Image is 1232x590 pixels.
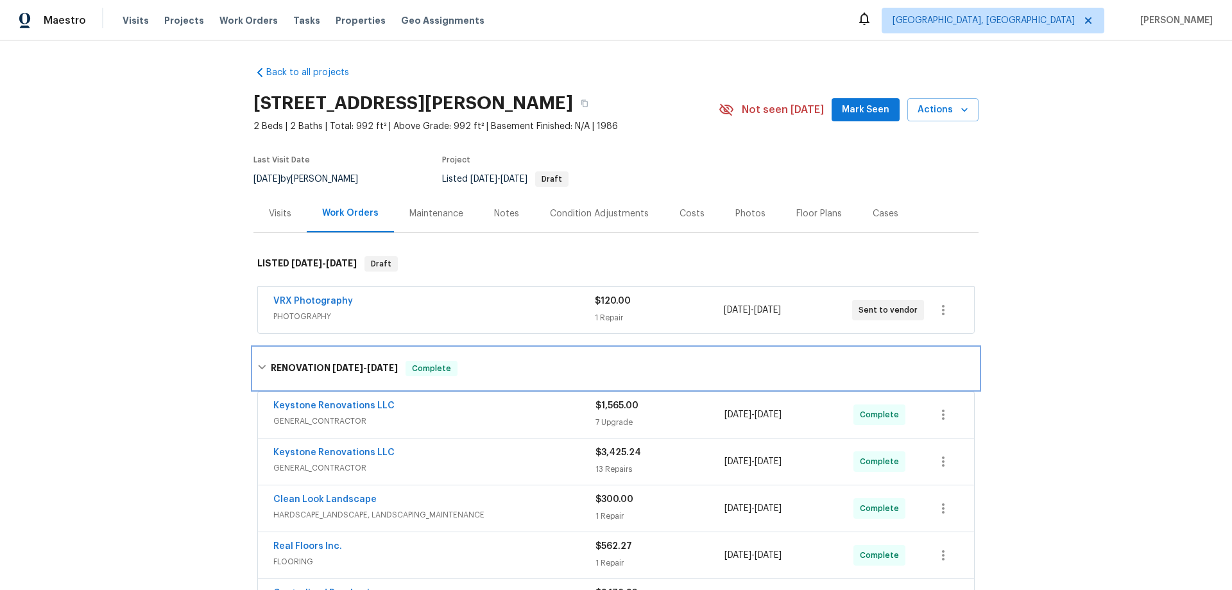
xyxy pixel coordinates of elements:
[755,504,782,513] span: [DATE]
[724,455,782,468] span: -
[742,103,824,116] span: Not seen [DATE]
[273,542,342,551] a: Real Floors Inc.
[273,462,595,474] span: GENERAL_CONTRACTOR
[271,361,398,376] h6: RENOVATION
[293,16,320,25] span: Tasks
[366,257,397,270] span: Draft
[273,555,595,568] span: FLOORING
[573,92,596,115] button: Copy Address
[595,557,724,569] div: 1 Repair
[442,156,470,164] span: Project
[253,156,310,164] span: Last Visit Date
[724,551,751,560] span: [DATE]
[123,14,149,27] span: Visits
[336,14,386,27] span: Properties
[273,310,595,323] span: PHOTOGRAPHY
[253,243,979,284] div: LISTED [DATE]-[DATE]Draft
[842,102,889,118] span: Mark Seen
[253,97,573,110] h2: [STREET_ADDRESS][PERSON_NAME]
[332,363,398,372] span: -
[326,259,357,268] span: [DATE]
[735,207,766,220] div: Photos
[291,259,322,268] span: [DATE]
[724,504,751,513] span: [DATE]
[595,448,641,457] span: $3,425.24
[860,455,904,468] span: Complete
[918,102,968,118] span: Actions
[269,207,291,220] div: Visits
[680,207,705,220] div: Costs
[796,207,842,220] div: Floor Plans
[322,207,379,220] div: Work Orders
[273,415,595,428] span: GENERAL_CONTRACTOR
[595,463,724,476] div: 13 Repairs
[257,256,357,272] h6: LISTED
[893,14,1075,27] span: [GEOGRAPHIC_DATA], [GEOGRAPHIC_DATA]
[595,401,638,410] span: $1,565.00
[724,502,782,515] span: -
[164,14,204,27] span: Projects
[442,175,569,184] span: Listed
[595,297,631,306] span: $120.00
[253,348,979,389] div: RENOVATION [DATE]-[DATE]Complete
[860,549,904,562] span: Complete
[724,306,751,315] span: [DATE]
[536,175,567,183] span: Draft
[253,171,373,187] div: by [PERSON_NAME]
[401,14,484,27] span: Geo Assignments
[832,98,900,122] button: Mark Seen
[724,457,751,466] span: [DATE]
[332,363,363,372] span: [DATE]
[253,175,280,184] span: [DATE]
[407,362,456,375] span: Complete
[291,259,357,268] span: -
[755,410,782,419] span: [DATE]
[253,66,377,79] a: Back to all projects
[273,448,395,457] a: Keystone Renovations LLC
[470,175,527,184] span: -
[273,495,377,504] a: Clean Look Landscape
[44,14,86,27] span: Maestro
[755,457,782,466] span: [DATE]
[219,14,278,27] span: Work Orders
[273,508,595,521] span: HARDSCAPE_LANDSCAPE, LANDSCAPING_MAINTENANCE
[860,408,904,421] span: Complete
[724,549,782,562] span: -
[595,542,632,551] span: $562.27
[754,306,781,315] span: [DATE]
[367,363,398,372] span: [DATE]
[595,311,723,324] div: 1 Repair
[273,297,353,306] a: VRX Photography
[470,175,497,184] span: [DATE]
[859,304,923,317] span: Sent to vendor
[273,401,395,410] a: Keystone Renovations LLC
[494,207,519,220] div: Notes
[724,304,781,317] span: -
[550,207,649,220] div: Condition Adjustments
[595,416,724,429] div: 7 Upgrade
[724,408,782,421] span: -
[253,120,719,133] span: 2 Beds | 2 Baths | Total: 992 ft² | Above Grade: 992 ft² | Basement Finished: N/A | 1986
[1135,14,1213,27] span: [PERSON_NAME]
[860,502,904,515] span: Complete
[409,207,463,220] div: Maintenance
[595,495,633,504] span: $300.00
[873,207,898,220] div: Cases
[724,410,751,419] span: [DATE]
[595,510,724,523] div: 1 Repair
[755,551,782,560] span: [DATE]
[501,175,527,184] span: [DATE]
[907,98,979,122] button: Actions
